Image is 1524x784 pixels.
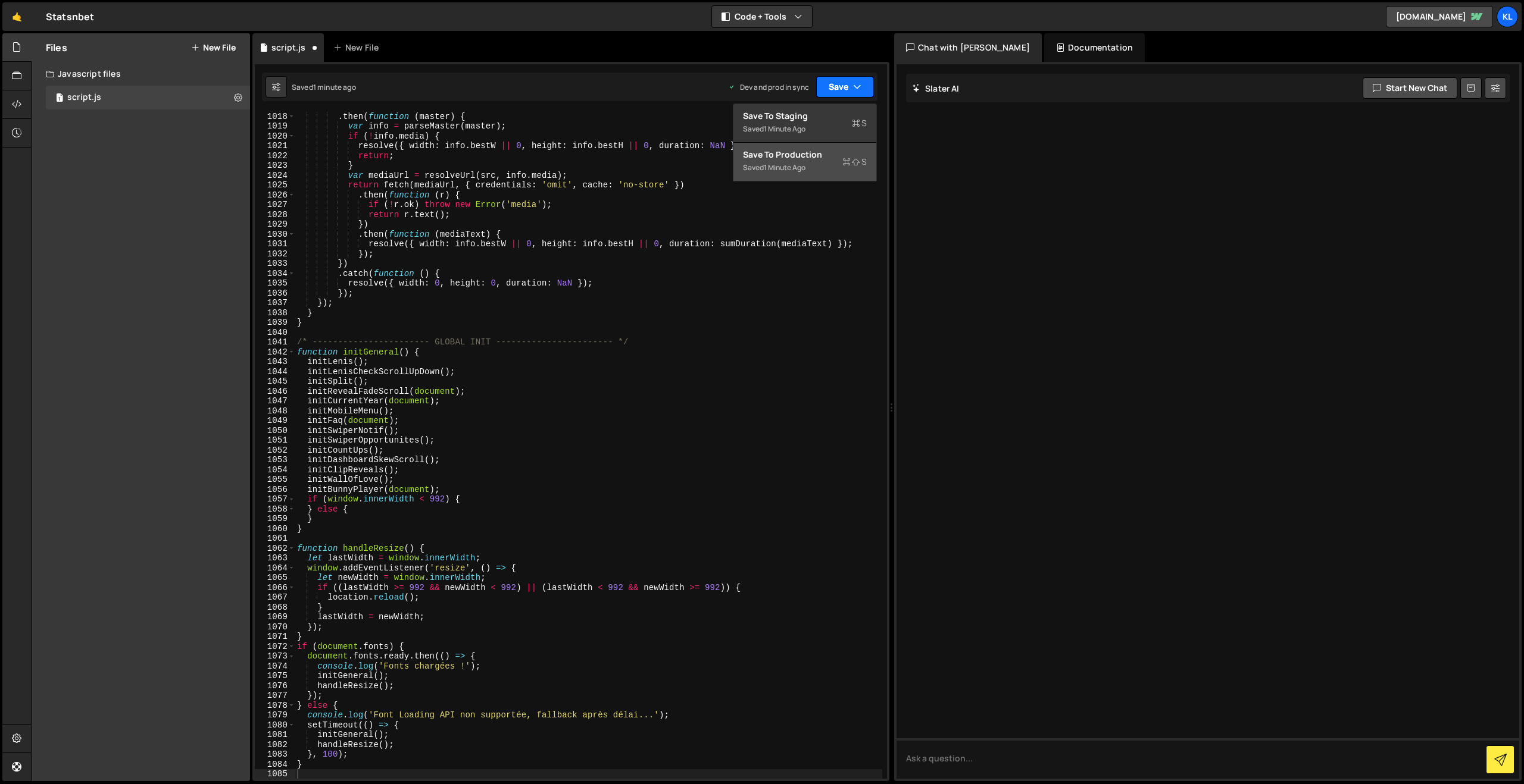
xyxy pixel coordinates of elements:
span: 1 [56,94,63,104]
div: 1040 [255,328,295,338]
div: 1069 [255,612,295,622]
div: 1047 [255,396,295,406]
div: Documentation [1044,33,1145,62]
div: script.js [67,92,101,103]
a: Kl [1497,6,1518,27]
div: 1042 [255,347,295,357]
div: 1084 [255,760,295,770]
div: 1080 [255,720,295,730]
span: S [852,117,867,129]
div: 1072 [255,642,295,652]
div: 1036 [255,288,295,299]
h2: Files [46,41,67,54]
div: 1043 [255,357,295,367]
div: 1023 [255,161,295,171]
div: 1052 [255,446,295,456]
div: 1 minute ago [313,82,356,92]
div: 1022 [255,151,295,161]
div: 1054 [255,465,295,475]
a: 🤙 [2,2,32,31]
div: 1078 [255,701,295,711]
div: 1085 [255,769,295,779]
div: 1033 [255,259,295,269]
div: New File [333,42,383,54]
div: 1035 [255,278,295,288]
div: Saved [743,122,867,136]
div: Saved [292,82,356,92]
div: 1 minute ago [764,162,805,173]
div: 1046 [255,387,295,397]
button: Save to StagingS Saved1 minute ago [733,104,876,143]
div: Javascript files [32,62,250,86]
div: 1027 [255,200,295,210]
div: 1025 [255,180,295,190]
div: Statsnbet [46,10,94,24]
div: 1026 [255,190,295,200]
div: Save to Staging [743,110,867,122]
button: Save [816,76,874,98]
div: 1073 [255,651,295,661]
div: 1071 [255,632,295,642]
div: 1051 [255,435,295,446]
div: 1062 [255,544,295,554]
div: 1044 [255,367,295,377]
div: 1064 [255,563,295,573]
div: 1056 [255,485,295,495]
div: 1041 [255,337,295,347]
div: 1075 [255,671,295,681]
a: [DOMAIN_NAME] [1386,6,1493,27]
div: script.js [271,42,305,54]
div: Chat with [PERSON_NAME] [894,33,1042,62]
div: 1050 [255,426,295,436]
button: Save to ProductionS Saved1 minute ago [733,143,876,181]
div: 1045 [255,377,295,387]
h2: Slater AI [912,83,960,94]
div: 1067 [255,592,295,603]
div: 1068 [255,603,295,613]
button: New File [191,43,236,52]
div: 1018 [255,112,295,122]
button: Code + Tools [712,6,812,27]
div: 1030 [255,230,295,240]
div: 1063 [255,553,295,563]
div: 1024 [255,171,295,181]
div: 1021 [255,141,295,151]
div: 1079 [255,710,295,720]
div: 1048 [255,406,295,416]
span: S [842,156,867,168]
div: 1028 [255,210,295,220]
div: 1032 [255,249,295,259]
div: Dev and prod in sync [728,82,809,92]
div: 1053 [255,455,295,465]
div: 1019 [255,121,295,131]
div: Saved [743,161,867,175]
div: 1066 [255,583,295,593]
div: 1029 [255,219,295,230]
div: 1057 [255,494,295,504]
div: 17213/47607.js [46,86,250,109]
div: 1058 [255,504,295,515]
div: 1083 [255,749,295,760]
div: 1037 [255,298,295,308]
div: 1077 [255,691,295,701]
button: Start new chat [1363,77,1457,99]
div: 1070 [255,622,295,632]
div: 1039 [255,318,295,328]
div: 1081 [255,730,295,740]
div: 1049 [255,416,295,426]
div: 1059 [255,514,295,524]
div: 1074 [255,661,295,672]
div: 1055 [255,475,295,485]
div: 1060 [255,524,295,534]
div: 1031 [255,239,295,249]
div: 1076 [255,681,295,691]
div: 1061 [255,534,295,544]
div: 1065 [255,573,295,583]
div: 1082 [255,740,295,750]
div: 1034 [255,269,295,279]
div: 1 minute ago [764,124,805,134]
div: 1020 [255,131,295,142]
div: Save to Production [743,149,867,161]
div: 1038 [255,308,295,318]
